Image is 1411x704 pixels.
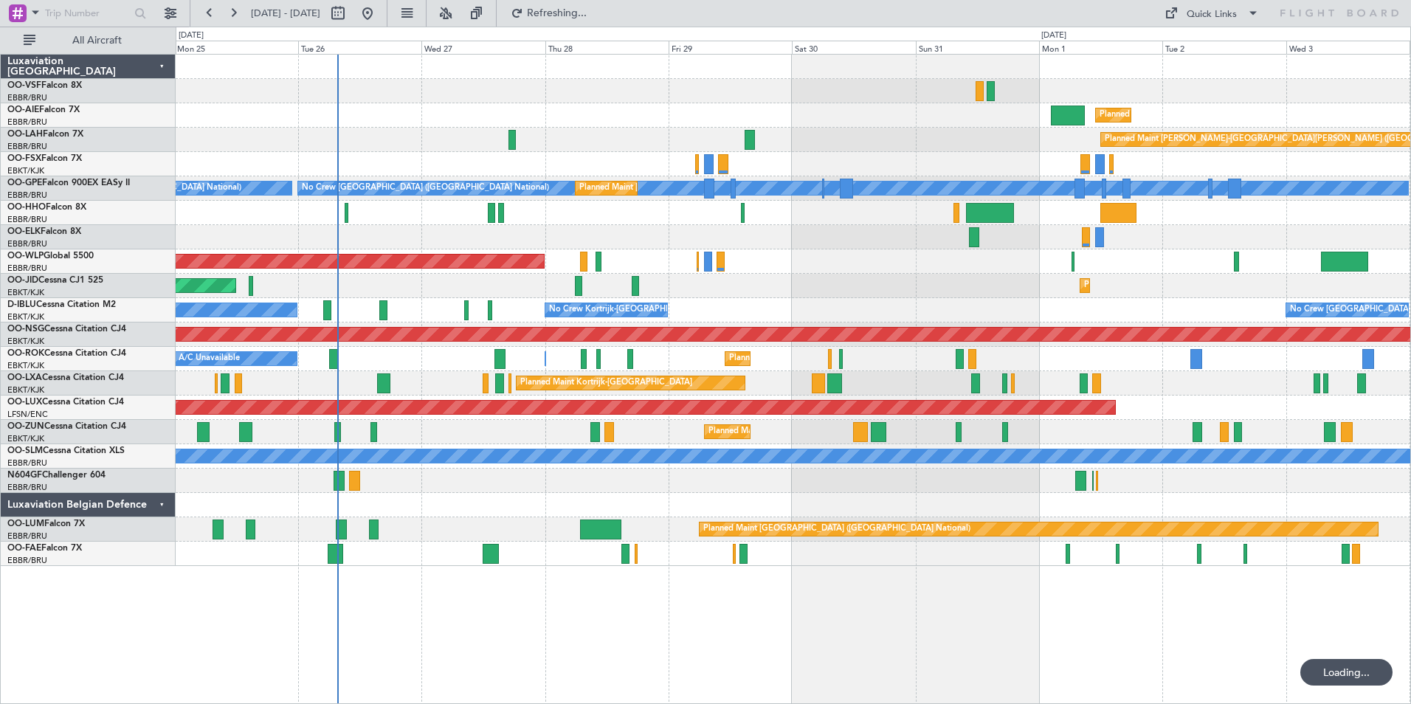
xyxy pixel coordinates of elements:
[579,177,846,199] div: Planned Maint [GEOGRAPHIC_DATA] ([GEOGRAPHIC_DATA] National)
[7,117,47,128] a: EBBR/BRU
[7,300,116,309] a: D-IBLUCessna Citation M2
[7,398,42,407] span: OO-LUX
[7,471,106,480] a: N604GFChallenger 604
[1157,1,1266,25] button: Quick Links
[7,471,42,480] span: N604GF
[7,227,81,236] a: OO-ELKFalcon 8X
[7,409,48,420] a: LFSN/ENC
[7,214,47,225] a: EBBR/BRU
[1187,7,1237,22] div: Quick Links
[7,287,44,298] a: EBKT/KJK
[174,41,297,54] div: Mon 25
[1039,41,1162,54] div: Mon 1
[7,154,41,163] span: OO-FSX
[7,276,38,285] span: OO-JID
[520,372,692,394] div: Planned Maint Kortrijk-[GEOGRAPHIC_DATA]
[1084,275,1256,297] div: Planned Maint Kortrijk-[GEOGRAPHIC_DATA]
[302,177,549,199] div: No Crew [GEOGRAPHIC_DATA] ([GEOGRAPHIC_DATA] National)
[7,92,47,103] a: EBBR/BRU
[7,349,44,358] span: OO-ROK
[7,81,82,90] a: OO-VSFFalcon 8X
[7,325,126,334] a: OO-NSGCessna Citation CJ4
[1300,659,1393,686] div: Loading...
[708,421,880,443] div: Planned Maint Kortrijk-[GEOGRAPHIC_DATA]
[545,41,669,54] div: Thu 28
[7,520,85,528] a: OO-LUMFalcon 7X
[7,482,47,493] a: EBBR/BRU
[792,41,915,54] div: Sat 30
[7,544,82,553] a: OO-FAEFalcon 7X
[526,8,588,18] span: Refreshing...
[729,348,901,370] div: Planned Maint Kortrijk-[GEOGRAPHIC_DATA]
[7,311,44,322] a: EBKT/KJK
[7,446,43,455] span: OO-SLM
[7,141,47,152] a: EBBR/BRU
[7,106,39,114] span: OO-AIE
[179,30,204,42] div: [DATE]
[7,203,86,212] a: OO-HHOFalcon 8X
[7,106,80,114] a: OO-AIEFalcon 7X
[179,348,240,370] div: A/C Unavailable
[7,544,41,553] span: OO-FAE
[7,325,44,334] span: OO-NSG
[7,520,44,528] span: OO-LUM
[7,422,126,431] a: OO-ZUNCessna Citation CJ4
[7,446,125,455] a: OO-SLMCessna Citation XLS
[7,238,47,249] a: EBBR/BRU
[7,263,47,274] a: EBBR/BRU
[7,373,124,382] a: OO-LXACessna Citation CJ4
[1100,104,1332,126] div: Planned Maint [GEOGRAPHIC_DATA] ([GEOGRAPHIC_DATA])
[7,384,44,396] a: EBKT/KJK
[251,7,320,20] span: [DATE] - [DATE]
[703,518,970,540] div: Planned Maint [GEOGRAPHIC_DATA] ([GEOGRAPHIC_DATA] National)
[1162,41,1286,54] div: Tue 2
[669,41,792,54] div: Fri 29
[7,398,124,407] a: OO-LUXCessna Citation CJ4
[549,299,701,321] div: No Crew Kortrijk-[GEOGRAPHIC_DATA]
[7,276,103,285] a: OO-JIDCessna CJ1 525
[1286,41,1410,54] div: Wed 3
[7,555,47,566] a: EBBR/BRU
[916,41,1039,54] div: Sun 31
[7,252,94,260] a: OO-WLPGlobal 5500
[7,227,41,236] span: OO-ELK
[38,35,156,46] span: All Aircraft
[7,165,44,176] a: EBKT/KJK
[7,300,36,309] span: D-IBLU
[7,179,130,187] a: OO-GPEFalcon 900EX EASy II
[7,179,42,187] span: OO-GPE
[7,360,44,371] a: EBKT/KJK
[1041,30,1066,42] div: [DATE]
[504,1,593,25] button: Refreshing...
[7,458,47,469] a: EBBR/BRU
[7,373,42,382] span: OO-LXA
[16,29,160,52] button: All Aircraft
[7,154,82,163] a: OO-FSXFalcon 7X
[7,336,44,347] a: EBKT/KJK
[7,433,44,444] a: EBKT/KJK
[7,190,47,201] a: EBBR/BRU
[7,130,43,139] span: OO-LAH
[45,2,130,24] input: Trip Number
[7,349,126,358] a: OO-ROKCessna Citation CJ4
[7,203,46,212] span: OO-HHO
[7,531,47,542] a: EBBR/BRU
[7,130,83,139] a: OO-LAHFalcon 7X
[7,81,41,90] span: OO-VSF
[298,41,421,54] div: Tue 26
[421,41,545,54] div: Wed 27
[7,252,44,260] span: OO-WLP
[7,422,44,431] span: OO-ZUN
